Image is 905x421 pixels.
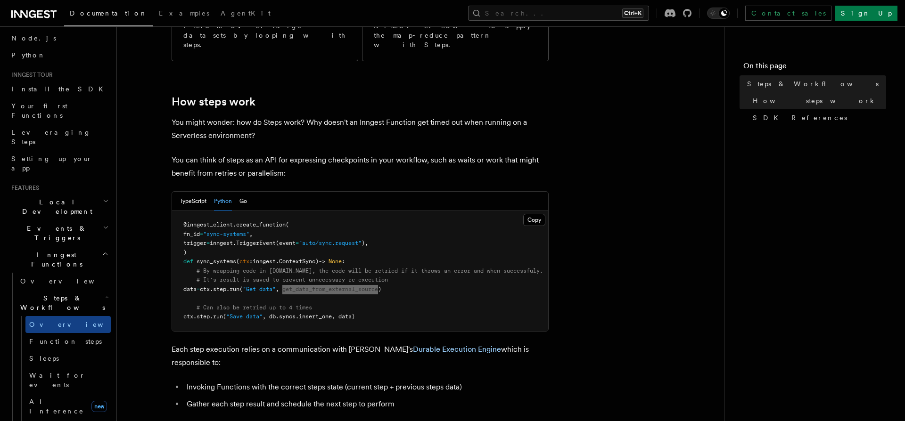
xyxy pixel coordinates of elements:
a: AI Inferencenew [25,393,111,420]
span: . [210,313,213,320]
span: new [91,401,107,412]
span: Wait for events [29,372,85,389]
span: Examples [159,9,209,17]
span: sync_systems [197,258,236,265]
span: . [210,286,213,292]
span: : [249,258,253,265]
a: Install the SDK [8,81,111,97]
a: Sleeps [25,350,111,367]
a: Overview [25,316,111,333]
span: ( [239,286,243,292]
span: step [213,286,226,292]
span: (event [276,240,296,246]
a: Durable Execution Engine [413,345,501,354]
span: . [226,286,230,292]
span: run [213,313,223,320]
span: ) [183,249,187,256]
span: Inngest tour [8,71,53,79]
span: run [230,286,239,292]
button: Inngest Functions [8,246,111,273]
span: Sleeps [29,355,59,362]
p: You can think of steps as an API for expressing checkpoints in your workflow, such as waits or wo... [172,154,549,180]
span: "Get data" [243,286,276,292]
span: trigger [183,240,206,246]
li: Gather each step result and schedule the next step to perform [184,397,549,411]
span: Documentation [70,9,148,17]
button: Search...Ctrl+K [468,6,649,21]
span: Overview [20,277,117,285]
a: AgentKit [215,3,276,25]
span: AI Inference [29,398,84,415]
span: How steps work [753,96,877,105]
button: Toggle dark mode [707,8,730,19]
span: . [193,313,197,320]
span: TriggerEvent [236,240,276,246]
span: = [200,231,203,237]
a: Function steps [25,333,111,350]
span: "Save data" [226,313,263,320]
a: Setting up your app [8,150,111,177]
p: Discover how to apply the map-reduce pattern with Steps. [374,21,537,49]
a: SDK References [749,109,886,126]
span: Inngest Functions [8,250,102,269]
span: . [276,258,279,265]
span: Steps & Workflows [16,293,105,312]
span: "sync-systems" [203,231,249,237]
p: Each step execution relies on a communication with [PERSON_NAME]'s which is responsible to: [172,343,549,369]
button: Local Development [8,194,111,220]
span: , [249,231,253,237]
span: ( [223,313,226,320]
span: SDK References [753,113,847,122]
span: Features [8,184,39,192]
span: Python [11,51,46,59]
a: Examples [153,3,215,25]
button: Go [239,192,247,211]
span: = [296,240,299,246]
span: fn_id [183,231,200,237]
span: Local Development [8,197,103,216]
span: Function steps [29,338,102,345]
span: ( [236,258,239,265]
span: create_function [236,221,286,228]
span: None [329,258,342,265]
span: -> [319,258,325,265]
span: # It's result is saved to prevent unnecessary re-execution [197,276,388,283]
a: Contact sales [745,6,831,21]
button: Python [214,192,232,211]
span: , get_data_from_external_source) [276,286,381,292]
span: , db.syncs.insert_one, data) [263,313,355,320]
span: data [183,286,197,292]
li: Invoking Functions with the correct steps state (current step + previous steps data) [184,381,549,394]
span: "auto/sync.request" [299,240,362,246]
span: ContextSync) [279,258,319,265]
p: Iterate over large datasets by looping with steps. [183,21,346,49]
a: Overview [16,273,111,290]
span: @inngest_client [183,221,233,228]
span: inngest [253,258,276,265]
span: : [342,258,345,265]
span: Setting up your app [11,155,92,172]
button: Steps & Workflows [16,290,111,316]
span: Steps & Workflows [747,79,879,89]
button: TypeScript [180,192,206,211]
kbd: Ctrl+K [622,8,643,18]
button: Events & Triggers [8,220,111,246]
span: ctx [239,258,249,265]
p: You might wonder: how do Steps work? Why doesn't an Inngest Function get timed out when running o... [172,116,549,142]
span: Your first Functions [11,102,67,119]
a: Your first Functions [8,97,111,124]
a: Leveraging Steps [8,124,111,150]
a: How steps work [749,92,886,109]
span: AgentKit [221,9,271,17]
span: ), [362,240,368,246]
span: = [206,240,210,246]
a: Sign Up [835,6,897,21]
span: Node.js [11,34,56,42]
a: How steps work [172,95,255,108]
a: Node.js [8,30,111,47]
span: . [233,221,236,228]
span: ctx [183,313,193,320]
span: # Can also be retried up to 4 times [197,304,312,311]
span: Events & Triggers [8,224,103,243]
span: inngest. [210,240,236,246]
